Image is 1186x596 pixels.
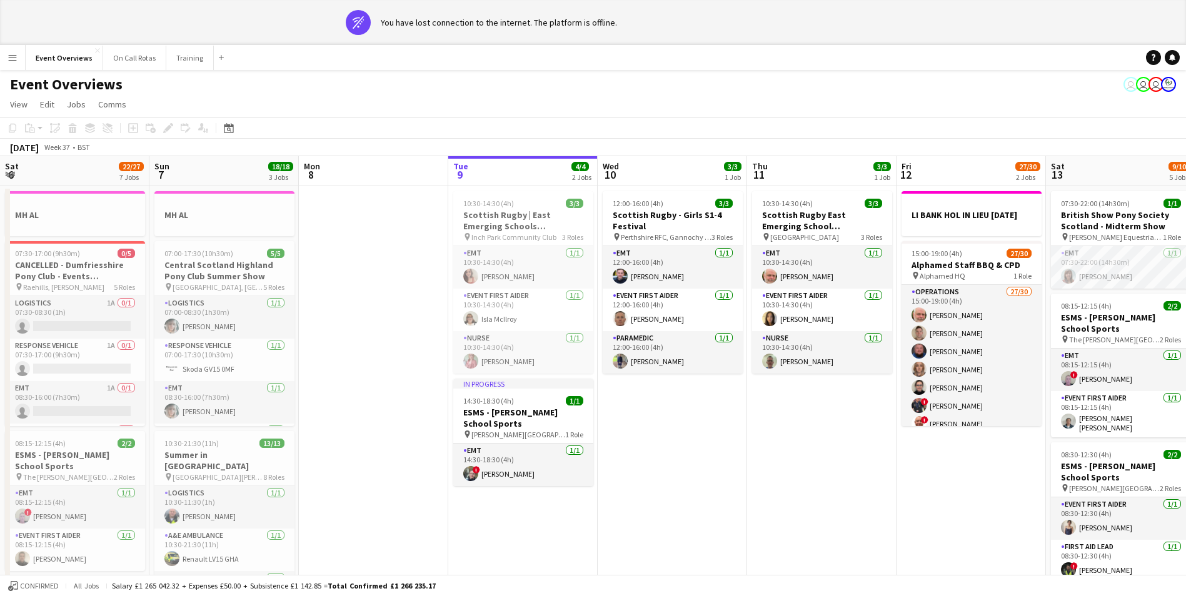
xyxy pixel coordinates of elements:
span: 1 Role [565,430,583,439]
span: 07:30-17:00 (9h30m) [15,249,80,258]
span: ! [921,416,928,424]
span: Perthshire RFC, Gannochy Sports Pavilion [621,232,711,242]
h3: Scottish Rugby - Girls S1-4 Festival [603,209,743,232]
app-job-card: MH AL [5,191,145,236]
app-card-role: EMT1/110:30-14:30 (4h)[PERSON_NAME] [453,246,593,289]
span: Raehills, [PERSON_NAME] [23,282,104,292]
span: 4/4 [571,162,589,171]
span: Comms [98,99,126,110]
div: 7 Jobs [119,172,143,182]
app-card-role: EMT1/110:30-14:30 (4h)[PERSON_NAME] [752,246,892,289]
app-card-role: Nurse1/110:30-14:30 (4h)[PERSON_NAME] [752,331,892,374]
h3: Alphamed Staff BBQ & CPD [902,259,1042,271]
span: 07:30-22:00 (14h30m) [1061,199,1130,208]
app-card-role: Event First Aider1/108:15-12:15 (4h)[PERSON_NAME] [5,529,145,571]
app-card-role: Nurse1/110:30-14:30 (4h)[PERSON_NAME] [453,331,593,374]
h3: MH AL [154,209,294,221]
app-card-role: EMT1A0/108:30-16:00 (7h30m) [5,381,145,424]
span: [PERSON_NAME][GEOGRAPHIC_DATA] [1069,484,1160,493]
app-card-role: Event First Aider1/110:30-14:30 (4h)[PERSON_NAME] [752,289,892,331]
span: ! [1070,371,1078,379]
h3: Scottish Rugby East Emerging School Championships | Meggetland [752,209,892,232]
span: [GEOGRAPHIC_DATA], [GEOGRAPHIC_DATA] [173,282,263,292]
span: 2/2 [1163,450,1181,459]
a: Jobs [62,96,91,112]
app-card-role: Logistics1A0/107:30-08:30 (1h) [5,296,145,339]
span: Sat [1051,161,1065,172]
app-card-role: A&E Ambulance1/110:30-21:30 (11h)Renault LV15 GHA [154,529,294,571]
span: 13/13 [259,439,284,448]
button: Confirmed [6,579,61,593]
app-job-card: 07:00-17:30 (10h30m)5/5Central Scotland Highland Pony Club Summer Show [GEOGRAPHIC_DATA], [GEOGRA... [154,241,294,426]
span: 6 [3,167,19,182]
span: The [PERSON_NAME][GEOGRAPHIC_DATA] [1069,335,1160,344]
span: 2 Roles [114,472,135,482]
span: Thu [752,161,768,172]
span: 22/27 [119,162,144,171]
h3: MH AL [5,209,145,221]
span: 1/1 [566,396,583,405]
span: [PERSON_NAME] Equestrian Centre [1069,232,1163,242]
span: 5/5 [267,249,284,258]
div: In progress [453,379,593,389]
span: Sat [5,161,19,172]
span: Fri [902,161,912,172]
div: You have lost connection to the internet. The platform is offline. [381,17,617,28]
app-card-role: Logistics1/107:00-08:30 (1h30m)[PERSON_NAME] [154,296,294,339]
span: 9 [451,167,468,182]
div: Salary £1 265 042.32 + Expenses £50.00 + Subsistence £1 142.85 = [112,581,436,590]
a: View [5,96,33,112]
h3: Central Scotland Highland Pony Club Summer Show [154,259,294,282]
app-card-role: Response Vehicle1/107:00-17:30 (10h30m)Skoda GV15 0MF [154,339,294,381]
span: 5 Roles [114,282,135,292]
span: 13 [1049,167,1065,182]
span: Sun [154,161,169,172]
span: Confirmed [20,582,59,590]
app-job-card: 15:00-19:00 (4h)27/30Alphamed Staff BBQ & CPD Alphamed HQ1 RoleOperations27/3015:00-19:00 (4h)[PE... [902,241,1042,426]
span: 3 Roles [861,232,882,242]
app-job-card: LI BANK HOL IN LIEU [DATE] [902,191,1042,236]
app-user-avatar: Operations Team [1148,77,1163,92]
app-job-card: 08:15-12:15 (4h)2/2ESMS - [PERSON_NAME] School Sports The [PERSON_NAME][GEOGRAPHIC_DATA]2 RolesEM... [5,431,145,571]
span: View [10,99,28,110]
span: 11 [750,167,768,182]
span: 12 [900,167,912,182]
span: 3/3 [873,162,891,171]
span: 0/5 [118,249,135,258]
span: 7 [153,167,169,182]
a: Edit [35,96,59,112]
span: 3/3 [724,162,741,171]
div: 1 Job [874,172,890,182]
app-job-card: In progress14:30-18:30 (4h)1/1ESMS - [PERSON_NAME] School Sports [PERSON_NAME][GEOGRAPHIC_DATA]1 ... [453,379,593,486]
span: [GEOGRAPHIC_DATA][PERSON_NAME], [GEOGRAPHIC_DATA] [173,472,263,482]
span: Jobs [67,99,86,110]
span: 5 Roles [263,282,284,292]
app-job-card: MH AL [154,191,294,236]
span: 3 Roles [711,232,733,242]
span: Week 37 [41,142,73,152]
app-job-card: 12:00-16:00 (4h)3/3Scottish Rugby - Girls S1-4 Festival Perthshire RFC, Gannochy Sports Pavilion3... [603,191,743,374]
app-card-role: EMT1/108:30-16:00 (7h30m)[PERSON_NAME] [154,381,294,424]
app-user-avatar: Operations Team [1123,77,1138,92]
app-card-role: Paramedic0/1 [5,424,145,466]
app-card-role: Event First Aider1/110:30-14:30 (4h)Isla McIlroy [453,289,593,331]
h3: ESMS - [PERSON_NAME] School Sports [453,407,593,429]
app-card-role: Paramedic1/112:00-16:00 (4h)[PERSON_NAME] [603,331,743,374]
span: Tue [453,161,468,172]
h3: CANCELLED - Dumfriesshire Pony Club - Events [GEOGRAPHIC_DATA] [5,259,145,282]
span: 8 Roles [263,472,284,482]
span: 1/1 [1163,199,1181,208]
span: 08:15-12:15 (4h) [1061,301,1112,310]
app-job-card: 10:30-14:30 (4h)3/3Scottish Rugby East Emerging School Championships | Meggetland [GEOGRAPHIC_DAT... [752,191,892,374]
span: 10:30-21:30 (11h) [164,439,219,448]
button: Event Overviews [26,46,103,70]
div: 10:30-14:30 (4h)3/3Scottish Rugby | East Emerging Schools Championships | [GEOGRAPHIC_DATA] Inch ... [453,191,593,374]
h3: LI BANK HOL IN LIEU [DATE] [902,209,1042,221]
app-job-card: 07:30-17:00 (9h30m)0/5CANCELLED - Dumfriesshire Pony Club - Events [GEOGRAPHIC_DATA] Raehills, [P... [5,241,145,426]
span: ! [24,509,32,516]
